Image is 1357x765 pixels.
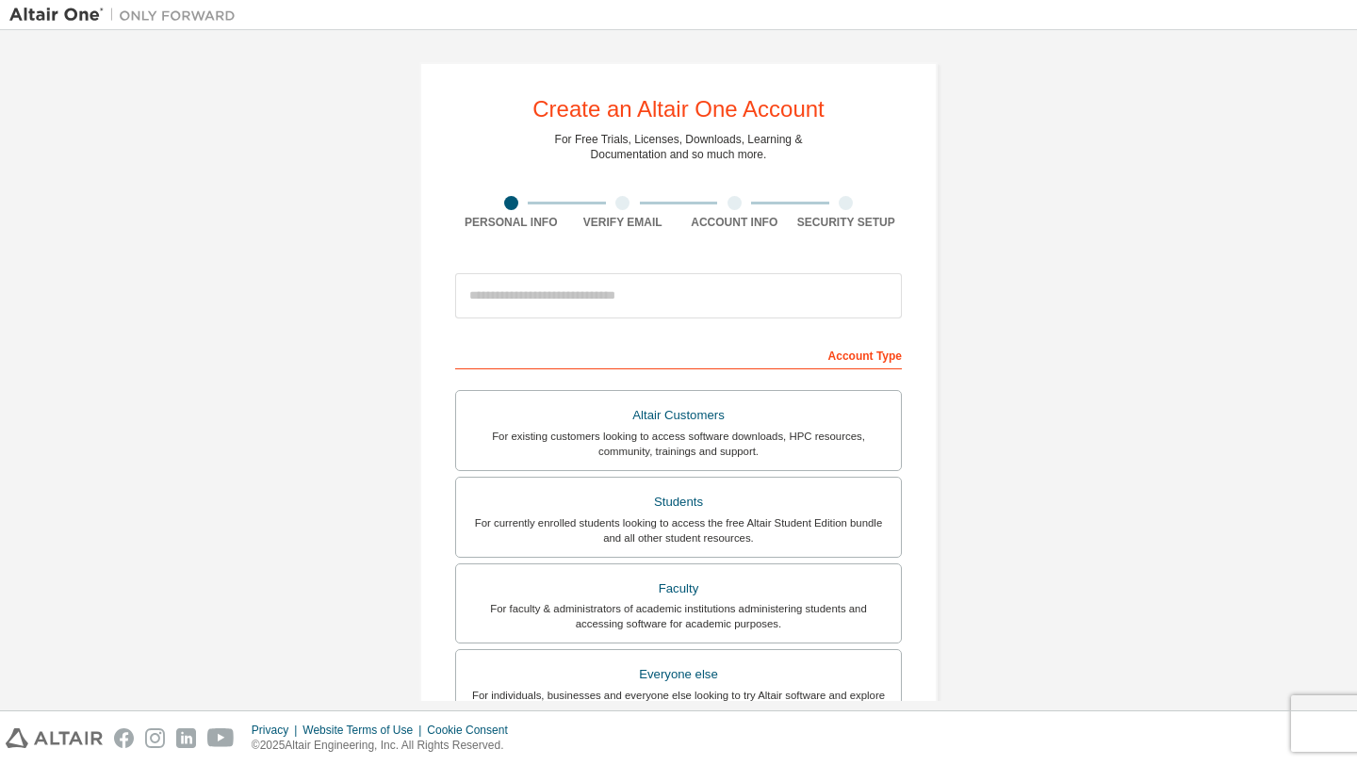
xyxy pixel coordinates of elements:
[532,98,825,121] div: Create an Altair One Account
[6,728,103,748] img: altair_logo.svg
[791,215,903,230] div: Security Setup
[467,661,890,688] div: Everyone else
[252,738,519,754] p: © 2025 Altair Engineering, Inc. All Rights Reserved.
[455,339,902,369] div: Account Type
[467,601,890,631] div: For faculty & administrators of academic institutions administering students and accessing softwa...
[302,723,427,738] div: Website Terms of Use
[467,489,890,515] div: Students
[9,6,245,24] img: Altair One
[467,402,890,429] div: Altair Customers
[252,723,302,738] div: Privacy
[427,723,518,738] div: Cookie Consent
[145,728,165,748] img: instagram.svg
[555,132,803,162] div: For Free Trials, Licenses, Downloads, Learning & Documentation and so much more.
[467,688,890,718] div: For individuals, businesses and everyone else looking to try Altair software and explore our prod...
[467,576,890,602] div: Faculty
[467,515,890,545] div: For currently enrolled students looking to access the free Altair Student Edition bundle and all ...
[467,429,890,459] div: For existing customers looking to access software downloads, HPC resources, community, trainings ...
[678,215,791,230] div: Account Info
[567,215,679,230] div: Verify Email
[176,728,196,748] img: linkedin.svg
[207,728,235,748] img: youtube.svg
[455,215,567,230] div: Personal Info
[114,728,134,748] img: facebook.svg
